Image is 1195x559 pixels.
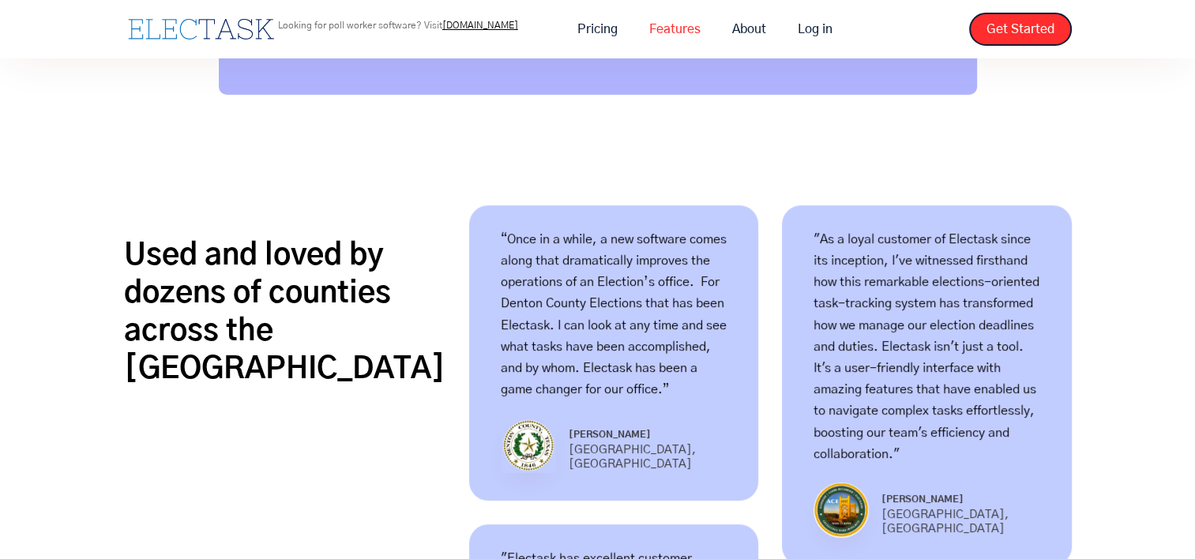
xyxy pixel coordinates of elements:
a: Features [633,13,716,46]
a: Get Started [969,13,1072,46]
a: Log in [782,13,848,46]
h6: [PERSON_NAME] [881,492,1040,506]
p: “Once in a while, a new software comes along that dramatically improves the operations of an Elec... [501,229,727,401]
h6: [PERSON_NAME] [569,427,727,441]
p: "As a loyal customer of Electask since its inception, I've witnessed firsthand how this remarkabl... [814,229,1040,465]
div: [GEOGRAPHIC_DATA], [GEOGRAPHIC_DATA] [881,508,1040,536]
a: Pricing [562,13,633,46]
a: home [124,15,278,43]
a: About [716,13,782,46]
a: [DOMAIN_NAME] [442,21,518,30]
div: [GEOGRAPHIC_DATA], [GEOGRAPHIC_DATA] [569,443,727,471]
h2: Used and loved by dozens of counties across the [GEOGRAPHIC_DATA] [124,237,413,388]
p: Looking for poll worker software? Visit [278,21,518,30]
